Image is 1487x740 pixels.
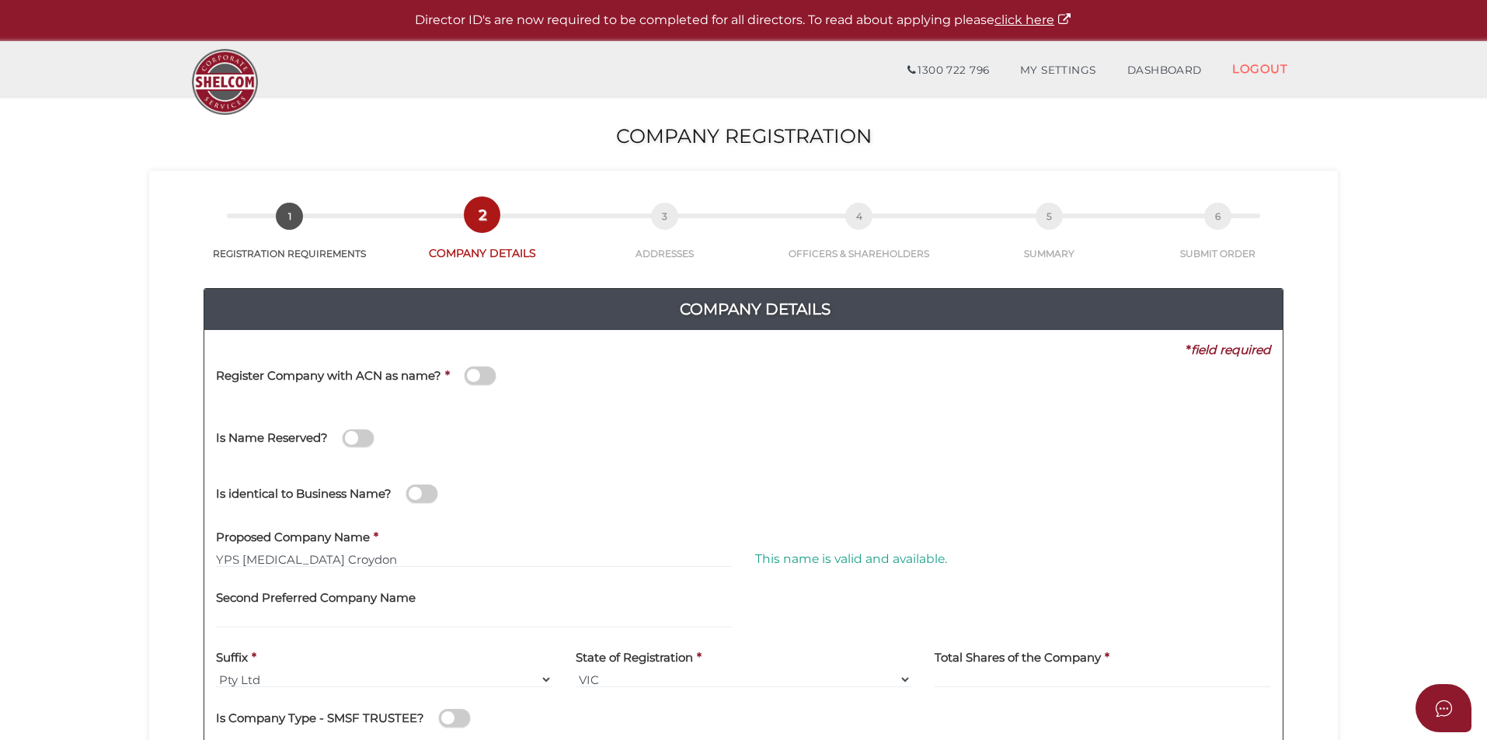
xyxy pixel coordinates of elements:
p: Director ID's are now required to be completed for all directors. To read about applying please [39,12,1448,30]
a: 3ADDRESSES [573,220,757,260]
h4: Total Shares of the Company [935,651,1101,665]
span: This name is valid and available. [755,551,947,566]
a: 4OFFICERS & SHAREHOLDERS [757,220,963,260]
h4: Is identical to Business Name? [216,488,392,501]
h4: Proposed Company Name [216,531,370,544]
h4: Register Company with ACN as name? [216,370,441,383]
a: 6SUBMIT ORDER [1137,220,1300,260]
span: 4 [845,203,872,230]
a: DASHBOARD [1112,55,1217,86]
a: MY SETTINGS [1005,55,1112,86]
h4: Is Name Reserved? [216,432,328,445]
h4: State of Registration [576,651,693,665]
a: 1REGISTRATION REQUIREMENTS [188,220,392,260]
span: 3 [651,203,678,230]
span: 2 [468,201,496,228]
button: Open asap [1416,684,1471,732]
img: Logo [184,41,266,123]
h4: Suffix [216,651,248,665]
a: 1300 722 796 [892,55,1005,86]
a: 5SUMMARY [962,220,1137,260]
a: 2COMPANY DETAILS [392,218,574,261]
h4: Is Company Type - SMSF TRUSTEE? [216,712,424,725]
i: field required [1191,342,1271,357]
a: click here [994,12,1072,27]
h4: Company Details [216,297,1294,321]
a: LOGOUT [1217,53,1303,85]
span: 5 [1036,203,1063,230]
span: 6 [1204,203,1231,230]
span: 1 [276,203,303,230]
h4: Second Preferred Company Name [216,592,416,605]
